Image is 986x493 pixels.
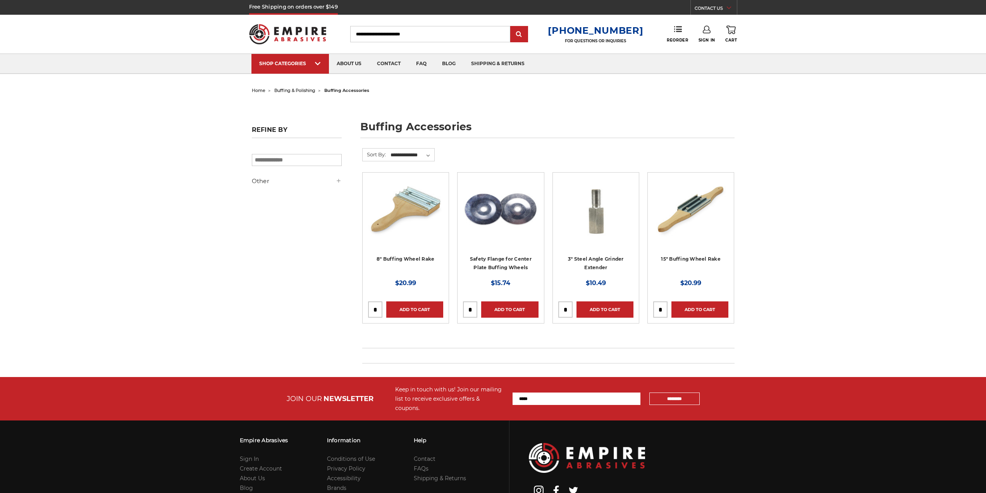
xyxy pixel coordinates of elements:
[586,279,606,287] span: $10.49
[463,54,532,74] a: shipping & returns
[408,54,434,74] a: faq
[558,178,633,277] a: 3" Steel Angle Grinder Extender
[274,88,315,93] a: buffing & polishing
[240,465,282,472] a: Create Account
[653,178,728,240] img: double handle buffing wheel cleaning rake
[558,178,633,240] img: 3" Steel Angle Grinder Extender
[240,484,253,491] a: Blog
[395,279,416,287] span: $20.99
[386,301,443,318] a: Add to Cart
[481,301,538,318] a: Add to Cart
[414,455,435,462] a: Contact
[324,88,369,93] span: buffing accessories
[327,455,375,462] a: Conditions of Use
[287,394,322,403] span: JOIN OUR
[252,176,342,186] h5: Other
[667,26,688,42] a: Reorder
[680,279,701,287] span: $20.99
[434,54,463,74] a: blog
[252,126,342,138] h5: Refine by
[414,465,428,472] a: FAQs
[695,4,737,15] a: CONTACT US
[548,25,643,36] a: [PHONE_NUMBER]
[327,465,365,472] a: Privacy Policy
[414,475,466,482] a: Shipping & Returns
[667,38,688,43] span: Reorder
[360,121,735,138] h1: buffing accessories
[463,178,538,240] img: 4 inch safety flange for center plate airway buffs
[395,385,505,413] div: Keep in touch with us! Join our mailing list to receive exclusive offers & coupons.
[511,27,527,42] input: Submit
[327,484,346,491] a: Brands
[463,178,538,277] a: 4 inch safety flange for center plate airway buffs
[725,26,737,43] a: Cart
[725,38,737,43] span: Cart
[699,38,715,43] span: Sign In
[324,394,373,403] span: NEWSLETTER
[671,301,728,318] a: Add to Cart
[576,301,633,318] a: Add to Cart
[389,149,434,161] select: Sort By:
[363,149,386,160] label: Sort By:
[368,178,443,240] img: 8 inch single handle buffing wheel rake
[329,54,369,74] a: about us
[240,432,288,448] h3: Empire Abrasives
[259,61,321,66] div: SHOP CATEGORIES
[369,54,408,74] a: contact
[653,178,728,277] a: double handle buffing wheel cleaning rake
[368,178,443,277] a: 8 inch single handle buffing wheel rake
[327,432,375,448] h3: Information
[240,475,265,482] a: About Us
[491,279,510,287] span: $15.74
[529,443,645,473] img: Empire Abrasives Logo Image
[414,432,466,448] h3: Help
[548,38,643,43] p: FOR QUESTIONS OR INQUIRIES
[252,88,265,93] a: home
[240,455,259,462] a: Sign In
[327,475,361,482] a: Accessibility
[249,19,327,49] img: Empire Abrasives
